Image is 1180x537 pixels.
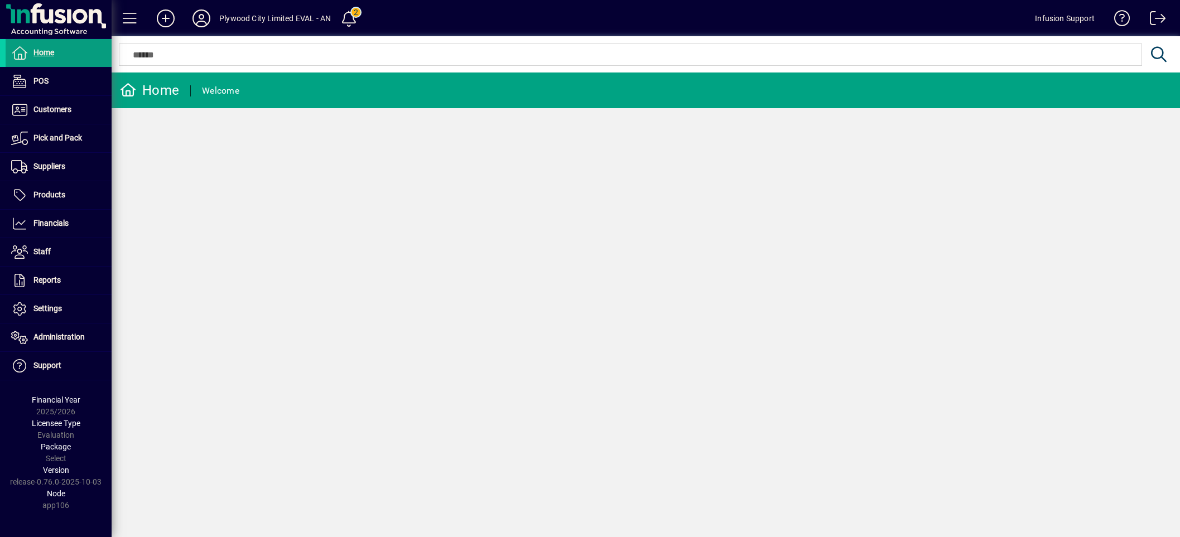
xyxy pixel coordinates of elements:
[6,124,112,152] a: Pick and Pack
[33,219,69,228] span: Financials
[33,361,61,370] span: Support
[43,466,69,475] span: Version
[6,96,112,124] a: Customers
[219,9,331,27] div: Plywood City Limited EVAL - AN
[120,81,179,99] div: Home
[6,181,112,209] a: Products
[33,304,62,313] span: Settings
[6,238,112,266] a: Staff
[33,247,51,256] span: Staff
[32,419,80,428] span: Licensee Type
[33,105,71,114] span: Customers
[1035,9,1095,27] div: Infusion Support
[148,8,184,28] button: Add
[33,133,82,142] span: Pick and Pack
[33,76,49,85] span: POS
[32,395,80,404] span: Financial Year
[33,48,54,57] span: Home
[6,352,112,380] a: Support
[6,295,112,323] a: Settings
[6,210,112,238] a: Financials
[1142,2,1166,38] a: Logout
[33,275,61,284] span: Reports
[47,489,65,498] span: Node
[41,442,71,451] span: Package
[184,8,219,28] button: Profile
[6,153,112,181] a: Suppliers
[33,332,85,341] span: Administration
[6,323,112,351] a: Administration
[33,190,65,199] span: Products
[1106,2,1130,38] a: Knowledge Base
[6,267,112,294] a: Reports
[33,162,65,171] span: Suppliers
[6,67,112,95] a: POS
[202,82,239,100] div: Welcome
